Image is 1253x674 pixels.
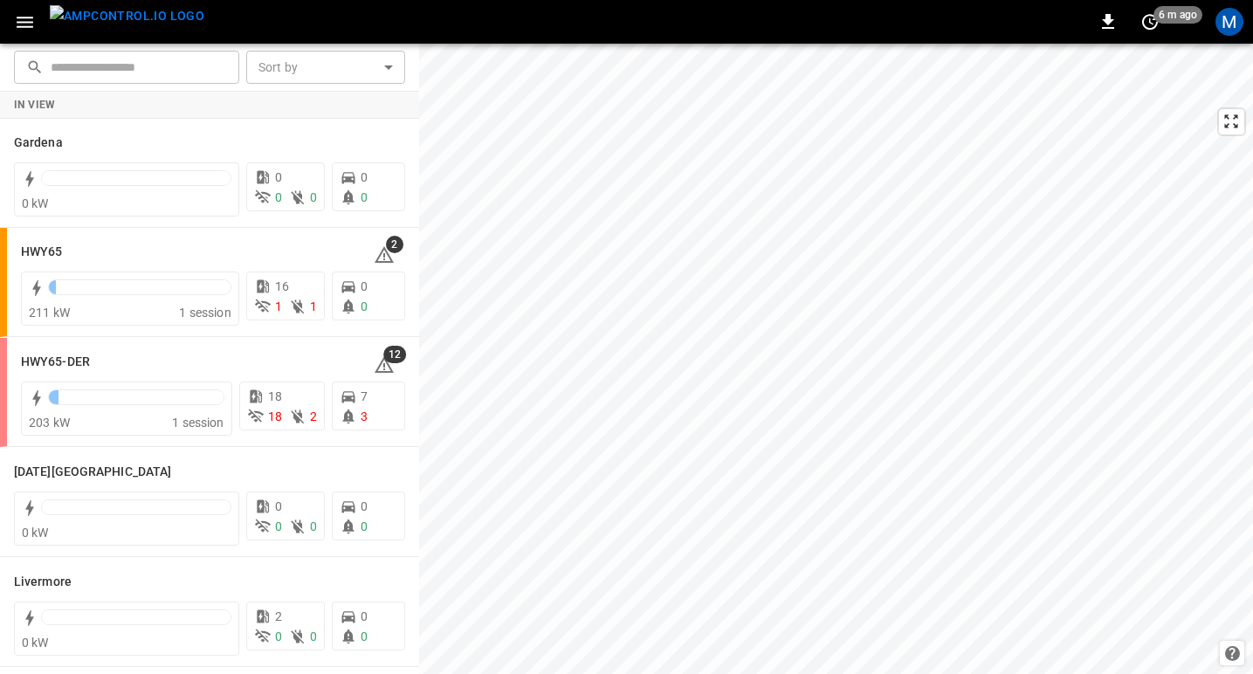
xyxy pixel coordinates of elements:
div: profile-icon [1215,8,1243,36]
span: 0 [361,519,368,533]
span: 0 kW [22,636,49,650]
h6: Karma Center [14,463,171,482]
span: 1 session [172,416,224,430]
span: 0 [310,519,317,533]
span: 0 [361,190,368,204]
span: 0 [310,629,317,643]
span: 18 [268,409,282,423]
span: 0 [361,279,368,293]
span: 0 kW [22,526,49,540]
h6: HWY65-DER [21,353,90,372]
span: 2 [275,609,282,623]
span: 0 [275,190,282,204]
span: 0 kW [22,196,49,210]
span: 0 [275,170,282,184]
img: ampcontrol.io logo [50,5,204,27]
span: 0 [275,629,282,643]
span: 12 [383,346,406,363]
span: 0 [275,519,282,533]
span: 16 [275,279,289,293]
span: 0 [361,299,368,313]
span: 6 m ago [1153,6,1202,24]
span: 7 [361,389,368,403]
canvas: Map [419,44,1253,674]
span: 0 [361,629,368,643]
span: 1 session [179,306,231,320]
h6: Livermore [14,573,72,592]
span: 0 [361,499,368,513]
strong: In View [14,99,56,111]
span: 1 [275,299,282,313]
span: 0 [275,499,282,513]
span: 18 [268,389,282,403]
h6: HWY65 [21,243,63,262]
span: 0 [361,170,368,184]
h6: Gardena [14,134,63,153]
span: 0 [361,609,368,623]
span: 2 [386,236,403,253]
button: set refresh interval [1136,8,1164,36]
span: 0 [310,190,317,204]
span: 1 [310,299,317,313]
span: 3 [361,409,368,423]
span: 203 kW [29,416,70,430]
span: 211 kW [29,306,70,320]
span: 2 [310,409,317,423]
